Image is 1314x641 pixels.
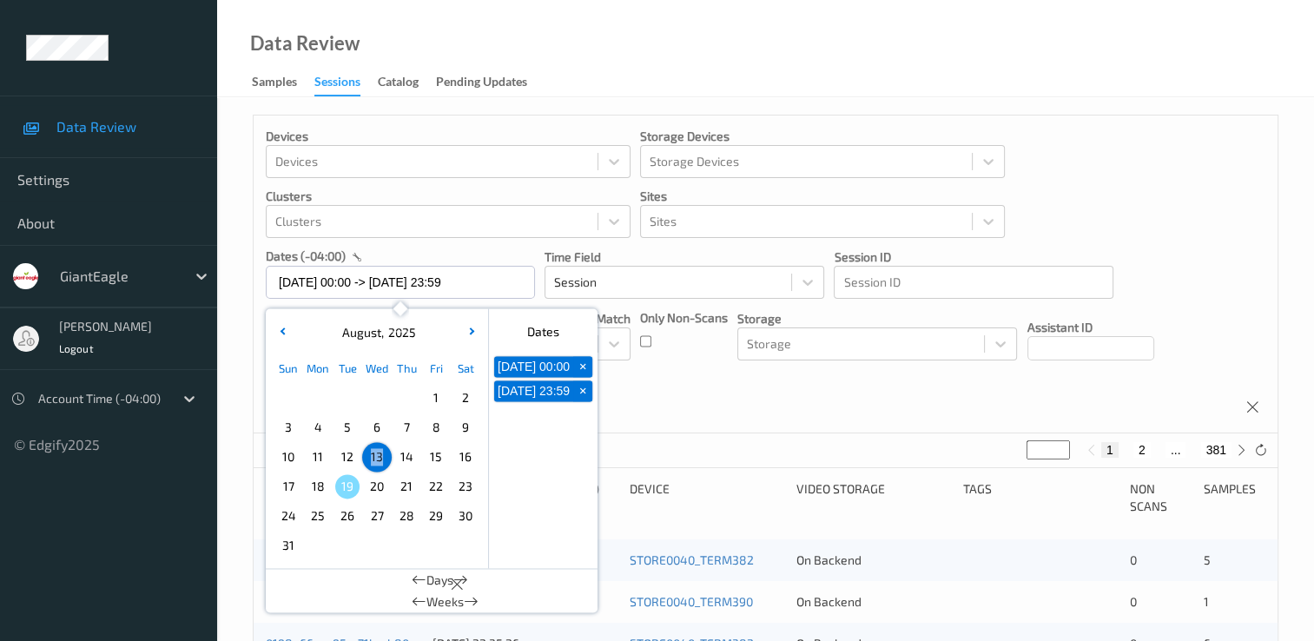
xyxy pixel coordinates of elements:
[640,128,1005,145] p: Storage Devices
[630,552,754,567] a: STORE0040_TERM382
[362,442,392,472] div: Choose Wednesday August 13 of 2025
[963,480,1118,515] div: Tags
[276,533,300,558] span: 31
[451,501,480,531] div: Choose Saturday August 30 of 2025
[333,413,362,442] div: Choose Tuesday August 05 of 2025
[314,70,378,96] a: Sessions
[737,310,1017,327] p: Storage
[274,354,303,383] div: Sun
[306,504,330,528] span: 25
[266,188,631,205] p: Clusters
[362,413,392,442] div: Choose Wednesday August 06 of 2025
[365,504,389,528] span: 27
[314,73,360,96] div: Sessions
[365,474,389,499] span: 20
[303,531,333,560] div: Choose Monday September 01 of 2025
[424,474,448,499] span: 22
[451,531,480,560] div: Choose Saturday September 06 of 2025
[362,531,392,560] div: Choose Wednesday September 03 of 2025
[573,380,592,401] button: +
[494,356,573,377] button: [DATE] 00:00
[796,552,951,569] div: On Backend
[630,594,753,609] a: STORE0040_TERM390
[1130,552,1137,567] span: 0
[335,445,360,469] span: 12
[392,472,421,501] div: Choose Thursday August 21 of 2025
[274,501,303,531] div: Choose Sunday August 24 of 2025
[640,309,728,327] p: Only Non-Scans
[424,415,448,439] span: 8
[573,356,592,377] button: +
[252,73,297,95] div: Samples
[796,480,951,515] div: Video Storage
[1201,442,1231,458] button: 381
[274,531,303,560] div: Choose Sunday August 31 of 2025
[1204,480,1265,515] div: Samples
[426,593,464,611] span: Weeks
[574,358,592,376] span: +
[421,531,451,560] div: Choose Friday September 05 of 2025
[362,354,392,383] div: Wed
[394,445,419,469] span: 14
[303,501,333,531] div: Choose Monday August 25 of 2025
[362,501,392,531] div: Choose Wednesday August 27 of 2025
[274,442,303,472] div: Choose Sunday August 10 of 2025
[426,572,453,589] span: Days
[453,504,478,528] span: 30
[333,354,362,383] div: Tue
[338,324,416,341] div: ,
[392,383,421,413] div: Choose Thursday July 31 of 2025
[1165,442,1186,458] button: ...
[1204,594,1209,609] span: 1
[392,531,421,560] div: Choose Thursday September 04 of 2025
[274,472,303,501] div: Choose Sunday August 17 of 2025
[453,386,478,410] span: 2
[1130,480,1192,515] div: Non Scans
[489,315,598,348] div: Dates
[303,354,333,383] div: Mon
[266,248,346,265] p: dates (-04:00)
[394,415,419,439] span: 7
[392,501,421,531] div: Choose Thursday August 28 of 2025
[424,445,448,469] span: 15
[276,474,300,499] span: 17
[545,248,824,266] p: Time Field
[392,354,421,383] div: Thu
[274,413,303,442] div: Choose Sunday August 03 of 2025
[333,472,362,501] div: Choose Tuesday August 19 of 2025
[630,480,784,515] div: Device
[392,442,421,472] div: Choose Thursday August 14 of 2025
[392,413,421,442] div: Choose Thursday August 07 of 2025
[1130,594,1137,609] span: 0
[451,383,480,413] div: Choose Saturday August 02 of 2025
[335,474,360,499] span: 19
[378,70,436,95] a: Catalog
[451,413,480,442] div: Choose Saturday August 09 of 2025
[1204,552,1211,567] span: 5
[421,472,451,501] div: Choose Friday August 22 of 2025
[394,504,419,528] span: 28
[276,445,300,469] span: 10
[436,73,527,95] div: Pending Updates
[335,415,360,439] span: 5
[276,504,300,528] span: 24
[436,70,545,95] a: Pending Updates
[421,383,451,413] div: Choose Friday August 01 of 2025
[303,413,333,442] div: Choose Monday August 04 of 2025
[421,354,451,383] div: Fri
[266,128,631,145] p: Devices
[424,504,448,528] span: 29
[303,442,333,472] div: Choose Monday August 11 of 2025
[494,380,573,401] button: [DATE] 23:59
[335,504,360,528] span: 26
[1133,442,1151,458] button: 2
[250,35,360,52] div: Data Review
[574,382,592,400] span: +
[424,386,448,410] span: 1
[362,383,392,413] div: Choose Wednesday July 30 of 2025
[306,474,330,499] span: 18
[453,474,478,499] span: 23
[1101,442,1119,458] button: 1
[365,415,389,439] span: 6
[451,354,480,383] div: Sat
